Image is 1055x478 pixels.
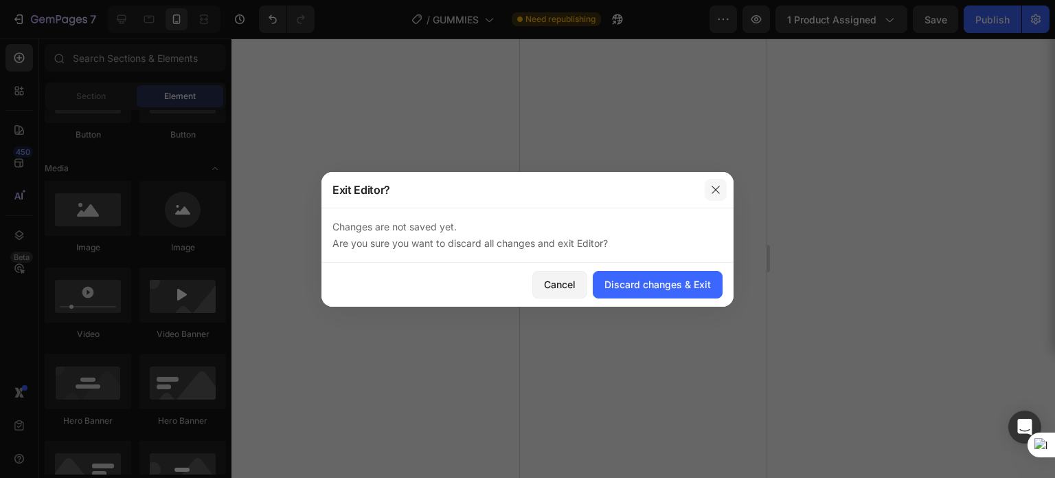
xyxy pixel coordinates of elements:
[1008,411,1041,444] div: Open Intercom Messenger
[604,277,711,292] div: Discard changes & Exit
[532,271,587,298] button: Cancel
[593,271,723,298] button: Discard changes & Exit
[544,277,576,292] div: Cancel
[332,219,723,252] p: Changes are not saved yet. Are you sure you want to discard all changes and exit Editor?
[332,182,390,198] p: Exit Editor?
